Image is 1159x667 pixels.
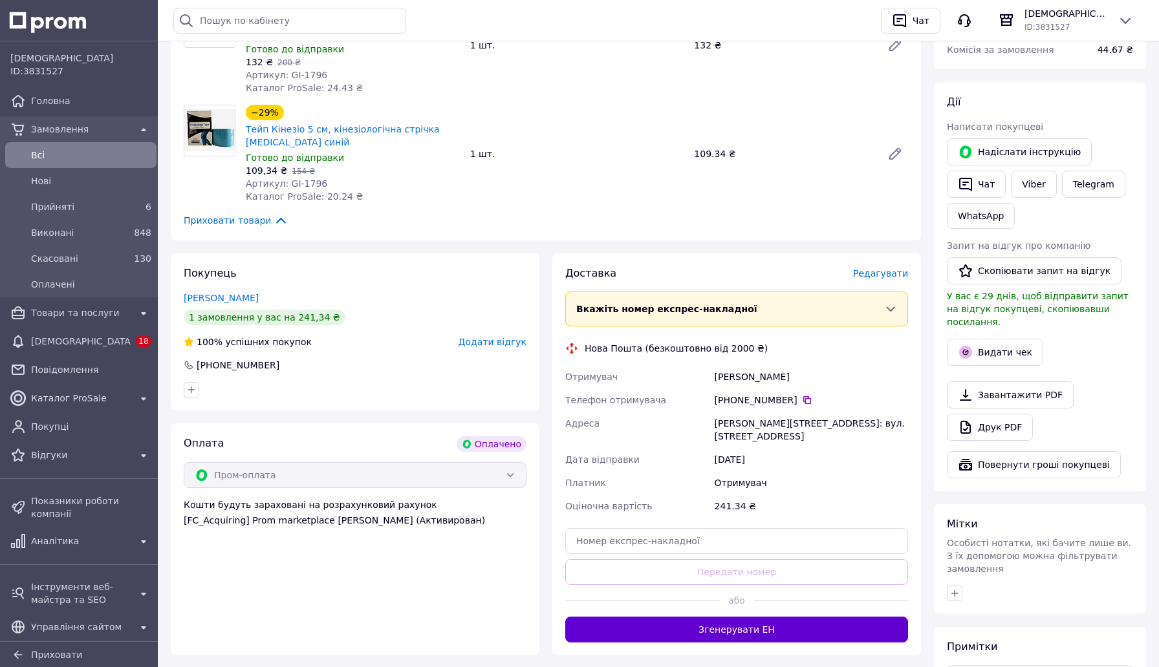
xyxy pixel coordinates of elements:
div: [PERSON_NAME] [712,365,911,388]
button: Чат [881,8,940,34]
div: [PHONE_NUMBER] [715,394,908,407]
span: Приховати товари [184,213,288,228]
span: Приховати [31,650,82,660]
div: Нова Пошта (безкоштовно від 2000 ₴) [581,342,771,355]
span: Скасовані [31,252,125,265]
input: Номер експрес-накладної [565,528,908,554]
span: Артикул: GI-1796 [246,178,327,189]
div: [PHONE_NUMBER] [195,359,281,372]
span: Каталог ProSale: 24.43 ₴ [246,83,363,93]
a: Редагувати [882,32,908,58]
span: Мітки [947,518,978,530]
span: Каталог ProSale [31,392,131,405]
div: 109.34 ₴ [689,145,877,163]
a: Завантажити PDF [947,381,1074,408]
span: Головна [31,94,151,107]
span: 130 [134,253,151,264]
button: Чат [947,171,1006,198]
div: 132 ₴ [689,36,877,54]
a: Редагувати [882,141,908,167]
span: Покупці [31,420,151,433]
div: Оплачено [457,436,526,452]
span: 100% [197,337,222,347]
a: Друк PDF [947,414,1033,441]
button: Повернути гроші покупцеві [947,451,1121,478]
span: Готово до відправки [246,44,344,54]
span: Показники роботи компанії [31,494,151,520]
a: [PERSON_NAME] [184,293,259,303]
div: [FC_Acquiring] Prom marketplace [PERSON_NAME] (Активирован) [184,514,526,527]
div: [DATE] [712,448,911,471]
span: Отримувач [565,372,618,382]
span: Повідомлення [31,363,151,376]
button: Надіслати інструкцію [947,138,1092,165]
span: Артикул: GI-1796 [246,70,327,80]
span: Оплачені [31,278,151,291]
span: Відгуки [31,449,131,461]
span: Оплата [184,437,224,449]
a: Viber [1011,171,1056,198]
span: Додати відгук [459,337,526,347]
div: успішних покупок [184,335,312,348]
span: Каталог ProSale: 20.24 ₴ [246,191,363,202]
span: Примітки [947,641,997,653]
span: Написати покупцеві [947,122,1043,132]
span: 848 [134,228,151,238]
div: [PERSON_NAME][STREET_ADDRESS]: вул. [STREET_ADDRESS] [712,412,911,448]
span: Особисті нотатки, які бачите лише ви. З їх допомогою можна фільтрувати замовлення [947,538,1131,574]
span: 18 [136,335,151,347]
span: 132 ₴ [246,57,273,67]
div: Кошти будуть зараховані на розрахунковий рахунок [184,498,526,527]
span: 44.67 ₴ [1098,45,1133,55]
span: Комісія за замовлення [947,45,1054,55]
span: Прийняті [31,200,125,213]
span: Всi [31,149,151,162]
a: Telegram [1062,171,1125,198]
span: У вас є 29 днів, щоб відправити запит на відгук покупцеві, скопіювавши посилання. [947,291,1129,327]
span: Управління сайтом [31,620,131,633]
span: Виконані [31,226,125,239]
a: WhatsApp [947,203,1015,229]
span: Дії [947,96,960,108]
button: Скопіювати запит на відгук [947,257,1121,284]
span: Товари та послуги [31,306,131,319]
div: 1 шт. [465,145,689,163]
div: 241.34 ₴ [712,494,911,518]
div: −29% [246,105,284,120]
span: ID: 3831527 [1024,23,1070,32]
span: Запит на відгук про компанію [947,240,1090,251]
span: Платник [565,478,606,488]
span: [DEMOGRAPHIC_DATA] [10,52,151,65]
span: [DEMOGRAPHIC_DATA] [31,335,131,348]
div: 1 шт. [465,36,689,54]
a: Тейп Кінезіо 5 см, кінезіологічна стрічка [MEDICAL_DATA] синій [246,124,440,147]
span: Готово до відправки [246,153,344,163]
span: Нові [31,175,151,187]
img: Тейп Кінезіо 5 см, кінезіологічна стрічка Kinesiology Tape синій [184,109,235,151]
span: ID: 3831527 [10,66,63,76]
span: Телефон отримувача [565,395,666,405]
span: Замовлення [31,123,131,136]
span: [DEMOGRAPHIC_DATA] [1024,7,1107,20]
button: Видати чек [947,339,1043,366]
span: Вкажіть номер експрес-накладної [576,304,757,314]
input: Пошук по кабінету [173,8,406,34]
span: Оціночна вартість [565,501,652,511]
span: Покупець [184,267,237,279]
div: 1 замовлення у вас на 241,34 ₴ [184,310,345,325]
span: 6 [146,202,151,212]
span: Доставка [565,267,616,279]
span: 200 ₴ [277,58,301,67]
div: Чат [910,11,932,30]
span: 109,34 ₴ [246,165,287,176]
span: Адреса [565,418,600,429]
span: 154 ₴ [292,167,315,176]
span: Аналітика [31,535,131,547]
span: Інструменти веб-майстра та SEO [31,580,131,606]
span: Дата відправки [565,454,640,465]
div: Отримувач [712,471,911,494]
button: Згенерувати ЕН [565,617,908,642]
span: Редагувати [853,268,908,279]
span: або [720,594,754,607]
